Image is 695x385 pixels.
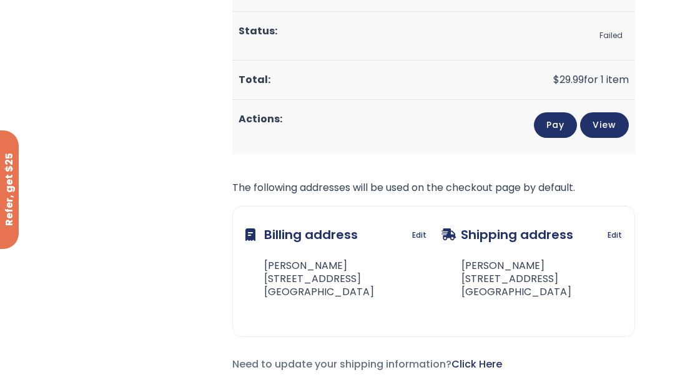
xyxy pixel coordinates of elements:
[580,112,629,138] a: View
[232,357,502,371] span: Need to update your shipping information?
[534,112,577,138] a: Pay
[553,72,559,87] span: $
[232,61,635,100] td: for 1 item
[441,260,571,298] address: [PERSON_NAME] [STREET_ADDRESS] [GEOGRAPHIC_DATA]
[451,357,502,371] a: Click Here
[441,219,573,250] h3: Shipping address
[412,227,426,244] a: Edit
[232,179,635,197] p: The following addresses will be used on the checkout page by default.
[245,260,374,298] address: [PERSON_NAME] [STREET_ADDRESS] [GEOGRAPHIC_DATA]
[245,219,358,250] h3: Billing address
[553,72,584,87] span: 29.99
[239,24,629,47] span: Failed
[608,227,622,244] a: Edit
